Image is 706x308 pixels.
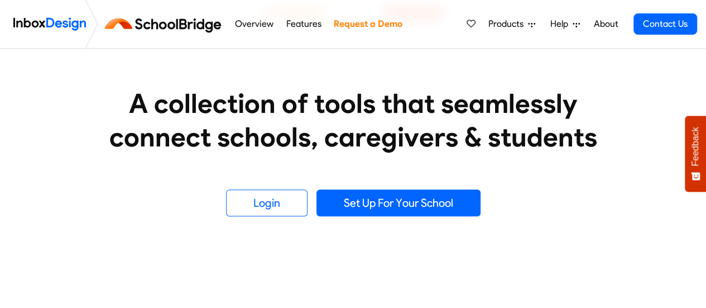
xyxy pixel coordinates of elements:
a: Set Up For Your School [316,189,481,216]
a: Request a Demo [330,13,405,35]
button: Feedback - Show survey [685,116,706,192]
a: Overview [232,13,276,35]
span: Products [488,17,528,31]
a: Features [283,13,324,35]
a: Contact Us [633,13,697,35]
a: Products [484,13,540,35]
span: Help [550,17,573,31]
img: schoolbridge logo [103,11,228,37]
span: Feedback [690,127,700,166]
a: Login [226,189,308,216]
a: About [590,13,621,35]
heading: A collection of tools that seamlessly connect schools, caregivers & students [88,87,618,154]
a: Help [546,13,584,35]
